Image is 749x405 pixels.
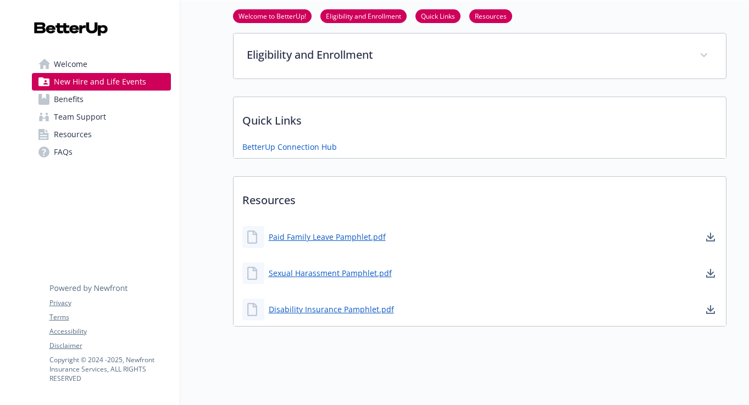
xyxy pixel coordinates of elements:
[32,55,171,73] a: Welcome
[704,230,717,244] a: download document
[49,341,170,351] a: Disclaimer
[704,303,717,316] a: download document
[54,126,92,143] span: Resources
[32,73,171,91] a: New Hire and Life Events
[32,91,171,108] a: Benefits
[233,10,312,21] a: Welcome to BetterUp!
[415,10,461,21] a: Quick Links
[54,55,87,73] span: Welcome
[269,267,392,279] a: Sexual Harassment Pamphlet.pdf
[54,91,84,108] span: Benefits
[469,10,512,21] a: Resources
[242,141,337,153] a: BetterUp Connection Hub
[32,108,171,126] a: Team Support
[320,10,407,21] a: Eligibility and Enrollment
[704,267,717,280] a: download document
[32,126,171,143] a: Resources
[49,312,170,322] a: Terms
[247,47,686,63] p: Eligibility and Enrollment
[269,303,394,315] a: Disability Insurance Pamphlet.pdf
[269,231,386,243] a: Paid Family Leave Pamphlet.pdf
[49,298,170,308] a: Privacy
[234,97,726,138] p: Quick Links
[49,355,170,383] p: Copyright © 2024 - 2025 , Newfront Insurance Services, ALL RIGHTS RESERVED
[54,73,146,91] span: New Hire and Life Events
[49,327,170,336] a: Accessibility
[54,143,73,161] span: FAQs
[54,108,106,126] span: Team Support
[234,177,726,217] p: Resources
[32,143,171,161] a: FAQs
[234,33,726,78] div: Eligibility and Enrollment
